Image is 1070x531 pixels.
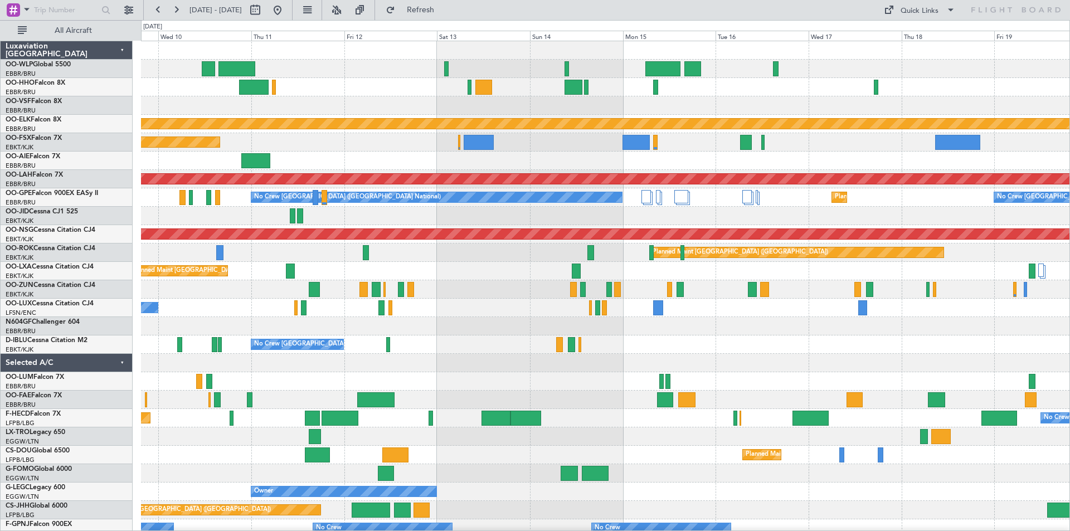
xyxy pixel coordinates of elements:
[6,429,65,436] a: LX-TROLegacy 650
[6,511,35,519] a: LFPB/LBG
[6,282,33,289] span: OO-ZUN
[6,300,94,307] a: OO-LUXCessna Citation CJ4
[6,327,36,335] a: EBBR/BRU
[189,5,242,15] span: [DATE] - [DATE]
[835,189,1037,206] div: Planned Maint [GEOGRAPHIC_DATA] ([GEOGRAPHIC_DATA] National)
[6,116,31,123] span: OO-ELK
[6,135,31,142] span: OO-FSX
[6,382,36,391] a: EBBR/BRU
[34,2,98,18] input: Trip Number
[6,521,30,528] span: F-GPNJ
[344,31,437,41] div: Fri 12
[6,466,34,472] span: G-FOMO
[6,106,36,115] a: EBBR/BRU
[6,272,33,280] a: EBKT/KJK
[6,337,27,344] span: D-IBLU
[6,208,29,215] span: OO-JID
[6,503,30,509] span: CS-JHH
[6,521,72,528] a: F-GPNJFalcon 900EX
[1044,410,1069,426] div: No Crew
[6,309,36,317] a: LFSN/ENC
[6,447,70,454] a: CS-DOUGlobal 6500
[746,446,921,463] div: Planned Maint [GEOGRAPHIC_DATA] ([GEOGRAPHIC_DATA])
[6,172,32,178] span: OO-LAH
[6,180,36,188] a: EBBR/BRU
[254,483,273,500] div: Owner
[12,22,121,40] button: All Aircraft
[6,172,63,178] a: OO-LAHFalcon 7X
[6,437,39,446] a: EGGW/LTN
[902,31,995,41] div: Thu 18
[6,484,65,491] a: G-LEGCLegacy 600
[6,80,35,86] span: OO-HHO
[6,484,30,491] span: G-LEGC
[6,143,33,152] a: EBKT/KJK
[254,336,441,353] div: No Crew [GEOGRAPHIC_DATA] ([GEOGRAPHIC_DATA] National)
[6,282,95,289] a: OO-ZUNCessna Citation CJ4
[6,208,78,215] a: OO-JIDCessna CJ1 525
[6,217,33,225] a: EBKT/KJK
[623,31,716,41] div: Mon 15
[158,31,251,41] div: Wed 10
[6,153,30,160] span: OO-AIE
[6,116,61,123] a: OO-ELKFalcon 8X
[6,198,36,207] a: EBBR/BRU
[6,300,32,307] span: OO-LUX
[6,245,33,252] span: OO-ROK
[901,6,938,17] div: Quick Links
[6,474,39,483] a: EGGW/LTN
[6,374,64,381] a: OO-LUMFalcon 7X
[6,337,87,344] a: D-IBLUCessna Citation M2
[6,392,62,399] a: OO-FAEFalcon 7X
[6,392,31,399] span: OO-FAE
[6,466,72,472] a: G-FOMOGlobal 6000
[6,447,32,454] span: CS-DOU
[6,411,61,417] a: F-HECDFalcon 7X
[6,411,30,417] span: F-HECD
[29,27,118,35] span: All Aircraft
[530,31,623,41] div: Sun 14
[6,319,80,325] a: N604GFChallenger 604
[6,190,98,197] a: OO-GPEFalcon 900EX EASy II
[6,235,33,243] a: EBKT/KJK
[6,61,33,68] span: OO-WLP
[6,290,33,299] a: EBKT/KJK
[6,245,95,252] a: OO-ROKCessna Citation CJ4
[6,264,32,270] span: OO-LXA
[381,1,448,19] button: Refresh
[6,227,95,233] a: OO-NSGCessna Citation CJ4
[6,125,36,133] a: EBBR/BRU
[653,244,828,261] div: Planned Maint [GEOGRAPHIC_DATA] ([GEOGRAPHIC_DATA])
[6,98,31,105] span: OO-VSF
[6,319,32,325] span: N604GF
[6,98,62,105] a: OO-VSFFalcon 8X
[6,419,35,427] a: LFPB/LBG
[95,501,271,518] div: Planned Maint [GEOGRAPHIC_DATA] ([GEOGRAPHIC_DATA])
[6,135,62,142] a: OO-FSXFalcon 7X
[809,31,902,41] div: Wed 17
[6,80,65,86] a: OO-HHOFalcon 8X
[6,401,36,409] a: EBBR/BRU
[251,31,344,41] div: Thu 11
[6,162,36,170] a: EBBR/BRU
[254,189,441,206] div: No Crew [GEOGRAPHIC_DATA] ([GEOGRAPHIC_DATA] National)
[716,31,809,41] div: Tue 16
[6,493,39,501] a: EGGW/LTN
[6,456,35,464] a: LFPB/LBG
[6,61,71,68] a: OO-WLPGlobal 5500
[6,503,67,509] a: CS-JHHGlobal 6000
[6,254,33,262] a: EBKT/KJK
[437,31,530,41] div: Sat 13
[397,6,444,14] span: Refresh
[6,153,60,160] a: OO-AIEFalcon 7X
[6,345,33,354] a: EBKT/KJK
[6,374,33,381] span: OO-LUM
[6,429,30,436] span: LX-TRO
[6,264,94,270] a: OO-LXACessna Citation CJ4
[143,22,162,32] div: [DATE]
[6,70,36,78] a: EBBR/BRU
[6,227,33,233] span: OO-NSG
[878,1,961,19] button: Quick Links
[6,190,32,197] span: OO-GPE
[6,88,36,96] a: EBBR/BRU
